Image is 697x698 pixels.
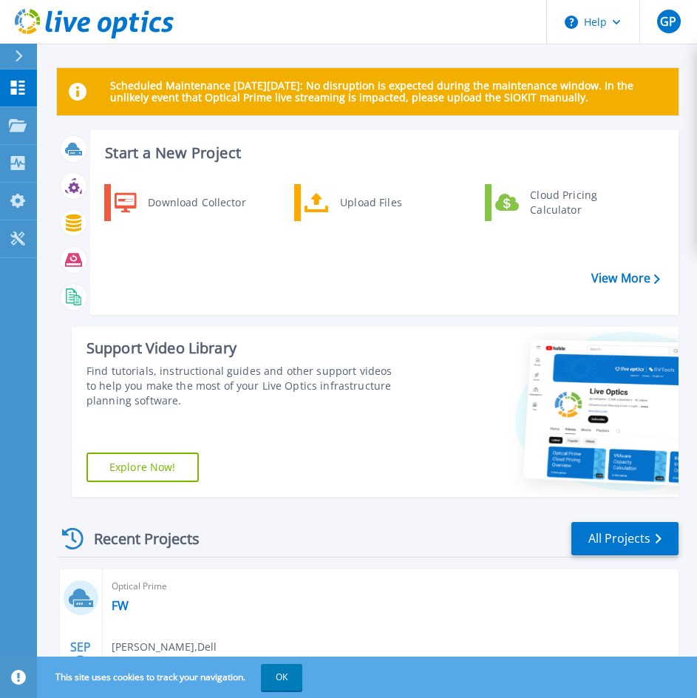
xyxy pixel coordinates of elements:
[485,184,636,221] a: Cloud Pricing Calculator
[86,364,398,408] div: Find tutorials, instructional guides and other support videos to help you make the most of your L...
[523,188,632,217] div: Cloud Pricing Calculator
[112,598,129,613] a: FW
[112,639,217,655] span: [PERSON_NAME] , Dell
[660,16,676,27] span: GP
[57,521,220,557] div: Recent Projects
[261,664,302,691] button: OK
[67,637,95,691] div: SEP 2025
[112,578,670,594] span: Optical Prime
[571,522,679,555] a: All Projects
[41,664,302,691] span: This site uses cookies to track your navigation.
[333,188,442,217] div: Upload Files
[104,184,256,221] a: Download Collector
[86,453,199,482] a: Explore Now!
[86,339,398,358] div: Support Video Library
[294,184,446,221] a: Upload Files
[110,80,667,104] p: Scheduled Maintenance [DATE][DATE]: No disruption is expected during the maintenance window. In t...
[105,145,659,161] h3: Start a New Project
[591,271,660,285] a: View More
[140,188,252,217] div: Download Collector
